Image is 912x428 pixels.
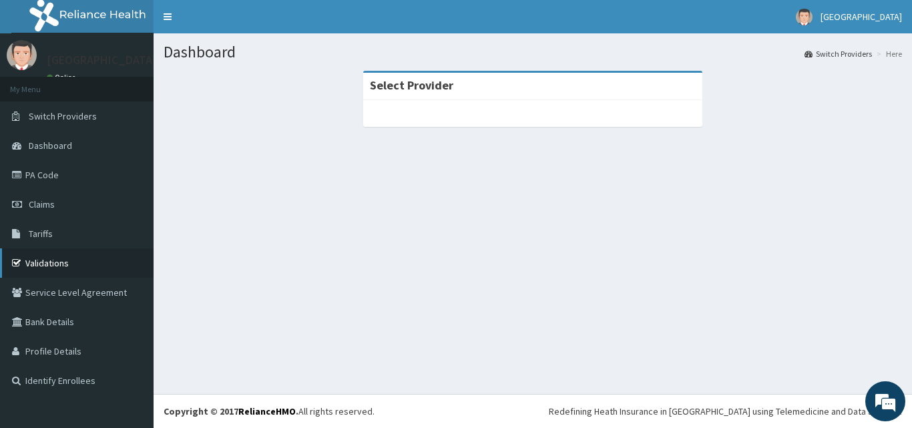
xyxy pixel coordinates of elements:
li: Here [873,48,902,59]
span: [GEOGRAPHIC_DATA] [821,11,902,23]
img: User Image [7,40,37,70]
a: Online [47,73,79,82]
h1: Dashboard [164,43,902,61]
strong: Select Provider [370,77,453,93]
span: Tariffs [29,228,53,240]
a: RelianceHMO [238,405,296,417]
strong: Copyright © 2017 . [164,405,298,417]
a: Switch Providers [805,48,872,59]
span: Claims [29,198,55,210]
p: [GEOGRAPHIC_DATA] [47,54,157,66]
span: Switch Providers [29,110,97,122]
footer: All rights reserved. [154,394,912,428]
span: Dashboard [29,140,72,152]
img: User Image [796,9,813,25]
div: Redefining Heath Insurance in [GEOGRAPHIC_DATA] using Telemedicine and Data Science! [549,405,902,418]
